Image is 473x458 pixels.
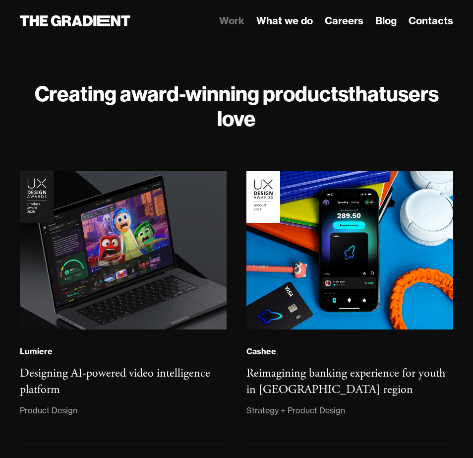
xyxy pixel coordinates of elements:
a: Work [219,13,244,28]
a: What we do [256,13,313,28]
div: Lumiere [20,346,53,357]
strong: that [348,80,386,107]
div: Strategy + Product Design [246,404,345,417]
h1: Creating award-winning products users love [20,81,453,131]
a: LumiereDesigning AI-powered video intelligence platformProduct Design [20,171,227,446]
div: Product Design [20,404,77,417]
a: Blog [375,13,397,28]
h3: Reimagining banking experience for youth in [GEOGRAPHIC_DATA] region [246,366,445,397]
a: Contacts [409,13,453,28]
h3: Designing AI-powered video intelligence platform [20,366,210,397]
a: Careers [325,13,363,28]
div: Cashee [246,346,276,357]
a: CasheeReimagining banking experience for youth in [GEOGRAPHIC_DATA] regionStrategy + Product Design [246,171,453,446]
